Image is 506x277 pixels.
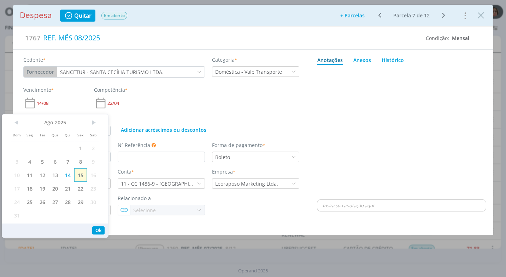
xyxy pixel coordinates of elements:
span: Sex [74,128,87,141]
span: 1 [74,141,87,155]
span: > [87,117,100,128]
span: 26 [36,195,49,209]
span: 20 [49,182,61,195]
div: Boleto [212,153,231,161]
span: Qua [49,128,61,141]
label: Empresa [212,168,235,175]
h1: Despesa [20,11,52,20]
span: 23 [87,182,100,195]
span: Ter [36,128,49,141]
span: Ago 2025 [23,117,87,128]
span: 7 [61,155,74,168]
span: 10 [11,168,23,182]
div: REF. MÊS 08/2025 [41,30,420,46]
button: Quitar [60,10,95,22]
span: Dom [11,128,23,141]
span: 31 [11,209,23,222]
label: Relacionado a [118,194,151,202]
label: Vencimento [23,86,54,94]
span: 15 [74,168,87,182]
span: 29 [74,195,87,209]
div: Selecione [130,207,157,214]
span: 25 [23,195,36,209]
span: 22 [74,182,87,195]
div: Selecione [133,207,157,214]
a: Anotações [317,53,343,65]
button: + Parcelas [336,11,369,21]
button: Fornecedor [24,67,57,77]
span: 24 [11,195,23,209]
span: Mensal [452,35,469,41]
span: 18 [23,182,36,195]
span: 1767 [25,33,41,43]
span: 22/04 [107,101,119,106]
span: 14 [61,168,74,182]
button: Adicionar acréscimos ou descontos [118,126,210,134]
div: Condição: [426,34,469,42]
span: 27 [49,195,61,209]
a: Histórico [381,53,404,65]
div: Boleto [215,153,231,161]
label: Competência [94,86,128,94]
div: Leoraposo Marketing Ltda. [215,180,280,187]
span: 8 [74,155,87,168]
span: Qui [61,128,74,141]
span: 5 [36,155,49,168]
div: Doméstica - Vale Transporte [212,68,283,75]
button: Parcela 7 de 12 [390,11,433,20]
label: Forma de pagamento [212,141,265,149]
span: Seg [23,128,36,141]
span: 3 [11,155,23,168]
div: 11 - CC 1486-9 - [GEOGRAPHIC_DATA] [121,180,197,187]
span: 14/08 [37,101,48,106]
span: 11 [23,168,36,182]
span: 21 [61,182,74,195]
span: Em aberto [101,12,127,19]
div: Leoraposo Marketing Ltda. [212,180,280,187]
span: Sab [87,128,100,141]
label: Categoria [212,56,237,63]
label: Nº Referência [118,141,150,149]
span: 6 [49,155,61,168]
span: 4 [23,155,36,168]
span: 17 [11,182,23,195]
span: 16 [87,168,100,182]
label: Conta [118,168,134,175]
div: Anexos [353,56,371,64]
div: dialog [13,5,493,235]
span: 2 [87,141,100,155]
div: 11 - CC 1486-9 - SICOOB [118,180,197,187]
span: Quitar [74,13,92,18]
span: 12 [36,168,49,182]
span: 28 [61,195,74,209]
div: Doméstica - Vale Transporte [215,68,283,75]
button: Ok [92,226,105,234]
label: Cedente [23,56,46,63]
span: 13 [49,168,61,182]
div: SANCETUR - SANTA CECÍLIA TURISMO LTDA. [60,68,165,76]
div: SANCETUR - SANTA CECÍLIA TURISMO LTDA. [57,68,165,76]
span: 19 [36,182,49,195]
span: < [11,117,23,128]
button: Close [476,10,486,21]
span: 30 [87,195,100,209]
button: Em aberto [101,11,128,20]
span: 9 [87,155,100,168]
